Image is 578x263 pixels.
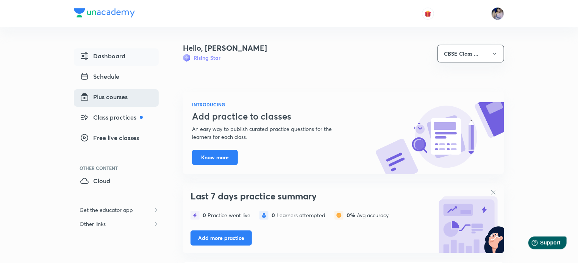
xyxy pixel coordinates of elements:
[194,54,220,62] h6: Rising Star
[192,101,350,108] h6: INTRODUCING
[80,176,111,185] span: Cloud
[347,212,357,219] span: 0%
[74,173,159,191] a: Cloud
[74,8,135,19] a: Company Logo
[437,45,504,62] button: CBSE Class ...
[191,211,200,220] img: statistics
[422,8,434,20] button: avatar
[192,111,350,122] h3: Add practice to classes
[74,69,159,86] a: Schedule
[192,150,238,165] button: Know more
[491,7,504,20] img: Tanya Gautam
[347,212,389,218] div: Avg accuracy
[80,51,126,61] span: Dashboard
[272,212,277,219] span: 0
[74,217,112,231] h6: Other links
[191,191,432,202] h3: Last 7 days practice summary
[74,130,159,148] a: Free live classes
[511,233,570,255] iframe: Help widget launcher
[74,48,159,66] a: Dashboard
[272,212,325,218] div: Learners attempted
[183,42,267,54] h4: Hello, [PERSON_NAME]
[74,89,159,107] a: Plus courses
[436,185,504,253] img: bg
[80,133,139,142] span: Free live classes
[192,125,350,141] p: An easy way to publish curated practice questions for the learners for each class.
[191,230,252,246] button: Add more practice
[80,72,120,81] span: Schedule
[183,54,191,62] img: Badge
[425,10,431,17] img: avatar
[375,102,504,174] img: know-more
[203,212,250,218] div: Practice went live
[74,110,159,127] a: Class practices
[80,92,128,101] span: Plus courses
[74,203,139,217] h6: Get the educator app
[74,8,135,17] img: Company Logo
[80,113,143,122] span: Class practices
[80,166,159,170] div: Other Content
[203,212,208,219] span: 0
[259,211,269,220] img: statistics
[334,211,344,220] img: statistics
